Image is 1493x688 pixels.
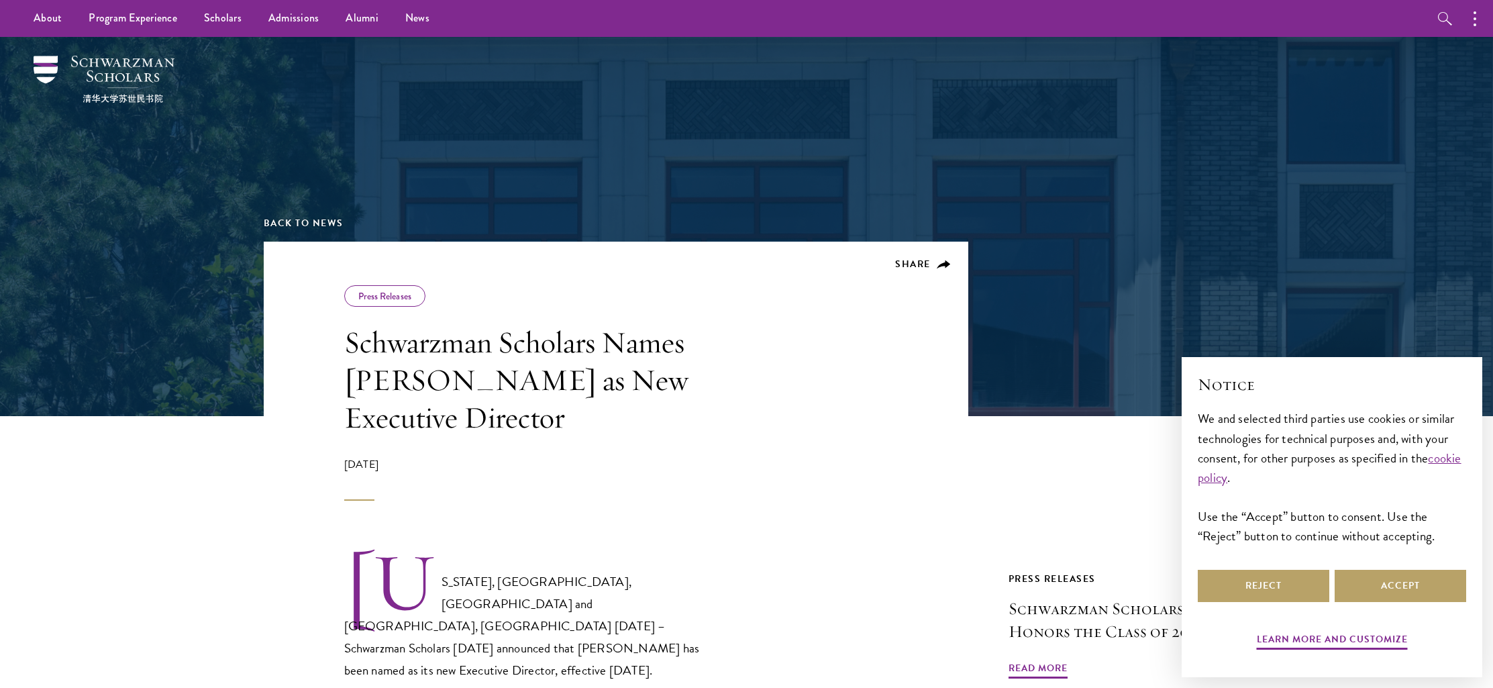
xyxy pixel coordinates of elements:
button: Accept [1335,570,1466,602]
button: Learn more and customize [1257,631,1408,652]
h2: Notice [1198,373,1466,396]
div: [DATE] [344,456,727,501]
h3: Schwarzman Scholars Honors the Class of 2024-25 [1009,597,1230,643]
h1: Schwarzman Scholars Names [PERSON_NAME] as New Executive Director [344,324,727,436]
a: cookie policy [1198,448,1461,487]
div: We and selected third parties use cookies or similar technologies for technical purposes and, wit... [1198,409,1466,545]
button: Share [895,258,951,271]
button: Reject [1198,570,1329,602]
div: Press Releases [1009,571,1230,587]
a: Press Releases [358,289,411,303]
a: Back to News [264,216,344,230]
span: Read More [1009,660,1068,681]
img: Schwarzman Scholars [34,56,174,103]
span: Share [895,257,931,271]
a: Press Releases Schwarzman Scholars Honors the Class of 2024-25 Read More [1009,571,1230,681]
